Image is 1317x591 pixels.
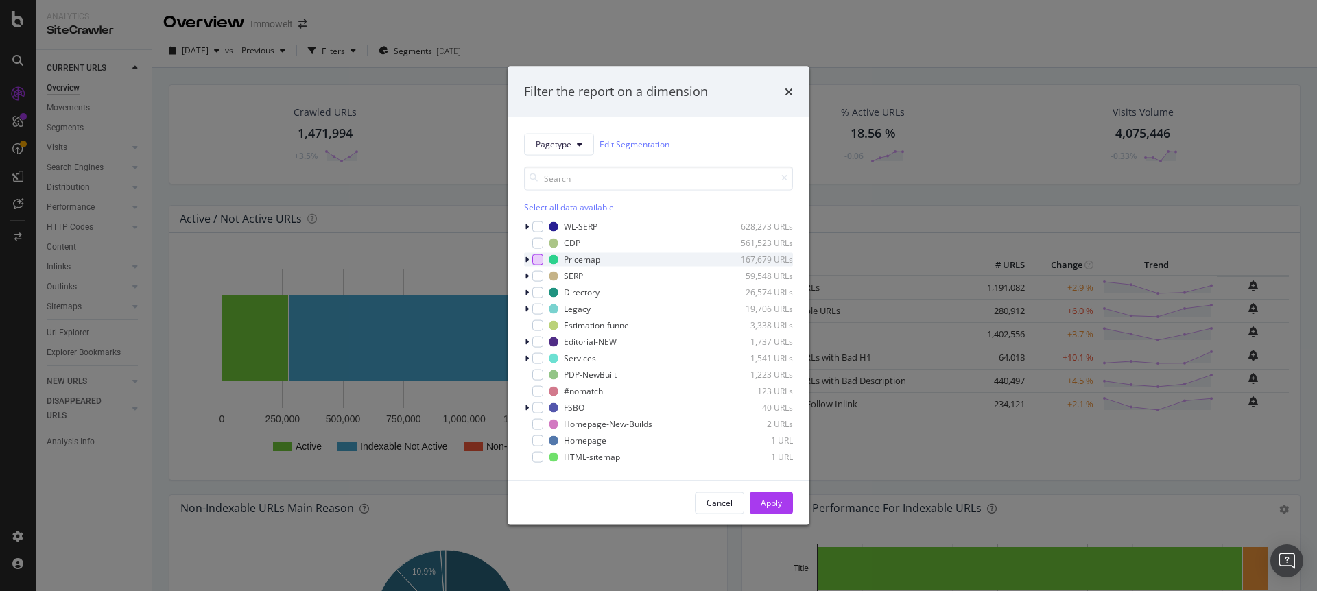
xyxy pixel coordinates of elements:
input: Search [524,166,793,190]
div: 1,737 URLs [726,336,793,348]
div: Pricemap [564,254,600,265]
div: times [785,83,793,101]
div: 167,679 URLs [726,254,793,265]
div: Editorial-NEW [564,336,617,348]
button: Apply [750,492,793,514]
div: 2 URLs [726,418,793,430]
div: 3,338 URLs [726,319,793,331]
div: Estimation-funnel [564,319,631,331]
a: Edit Segmentation [600,137,669,152]
button: Pagetype [524,133,594,155]
div: Cancel [707,497,733,509]
div: SERP [564,270,583,282]
div: Apply [761,497,782,509]
div: #nomatch [564,385,603,397]
div: WL-SERP [564,221,597,232]
div: 1 URL [726,451,793,463]
div: Legacy [564,303,591,315]
div: 1,223 URLs [726,369,793,381]
div: 123 URLs [726,385,793,397]
div: 26,574 URLs [726,287,793,298]
div: Directory [564,287,600,298]
div: 1,541 URLs [726,352,793,364]
div: Homepage [564,435,606,446]
div: 40 URLs [726,402,793,413]
div: Open Intercom Messenger [1270,544,1303,577]
div: 19,706 URLs [726,303,793,315]
div: Services [564,352,596,364]
div: PDP-NewBuilt [564,369,617,381]
div: 1 URL [726,435,793,446]
div: modal [508,67,809,525]
div: 59,548 URLs [726,270,793,282]
div: 628,273 URLs [726,221,793,232]
div: FSBO [564,402,584,413]
div: HTML-sitemap [564,451,620,463]
div: Homepage-New-Builds [564,418,652,430]
button: Cancel [695,492,744,514]
div: Select all data available [524,201,793,213]
div: Filter the report on a dimension [524,83,708,101]
div: 561,523 URLs [726,237,793,249]
span: Pagetype [536,138,571,150]
div: CDP [564,237,580,249]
